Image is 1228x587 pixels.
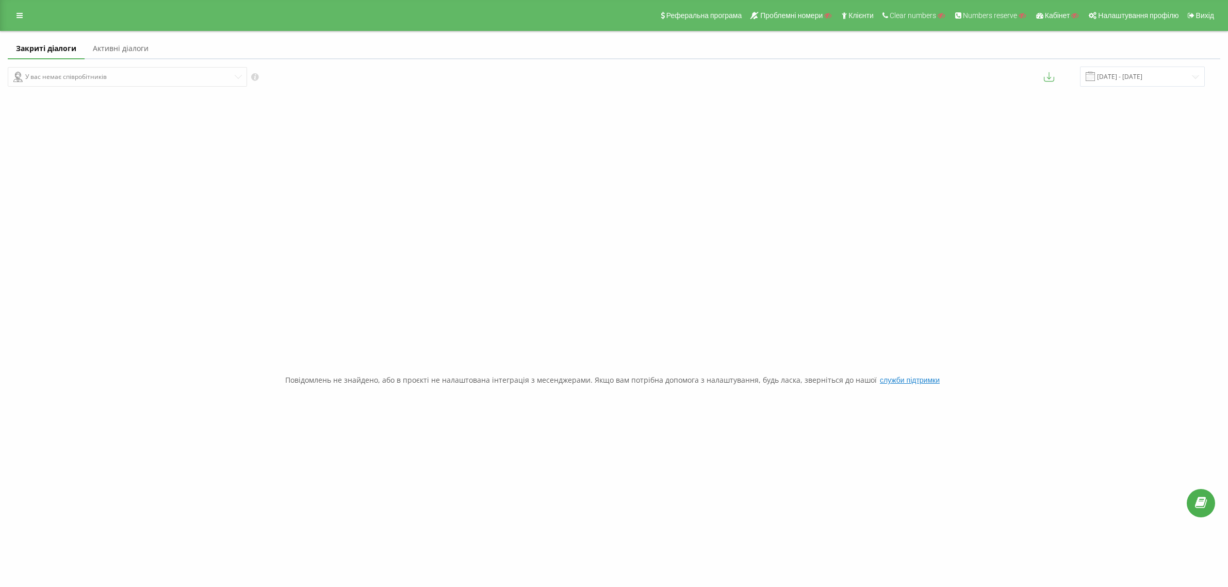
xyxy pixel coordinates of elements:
span: Кабінет [1045,11,1070,20]
button: служби підтримки [877,376,943,385]
span: Проблемні номери [760,11,823,20]
span: Clear numbers [890,11,936,20]
span: Реферальна програма [666,11,742,20]
span: Налаштування профілю [1098,11,1178,20]
a: Закриті діалоги [8,39,85,59]
span: Numbers reserve [963,11,1017,20]
span: Вихід [1196,11,1214,20]
span: Клієнти [848,11,874,20]
button: Експортувати повідомлення [1044,72,1054,82]
a: Активні діалоги [85,39,157,59]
